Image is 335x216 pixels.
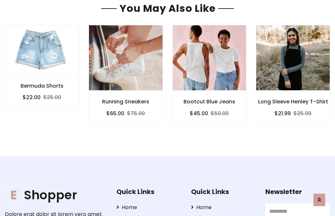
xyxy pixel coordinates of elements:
h6: Bootcut Blue Jeans [173,98,246,105]
a: Home [116,204,181,211]
a: Running Sneakers $65.00$75.00 [89,25,163,124]
h6: Running Sneakers [89,98,163,105]
h6: $65.00 [106,110,124,117]
h1: Shopper [5,188,106,203]
a: Bermuda Shorts $22.00$25.00 [5,25,79,109]
span: E [5,186,23,204]
a: Home [191,204,256,211]
a: Bootcut Blue Jeans $45.00$50.00 [172,25,247,124]
h6: $21.99 [274,110,291,117]
del: $50.00 [211,110,229,117]
h6: $22.00 [23,94,41,100]
a: Long Sleeve Henley T-Shirt $21.99$25.99 [256,25,330,124]
h6: $45.00 [190,110,208,117]
a: EShopper [5,188,106,203]
h5: Quick Links [116,188,181,196]
span: You May Also Like [117,1,218,15]
del: $25.99 [293,110,311,117]
del: $25.00 [43,94,61,101]
h5: Quick Links [191,188,256,196]
h6: Long Sleeve Henley T-Shirt [256,98,330,105]
del: $75.00 [127,110,145,117]
h6: Bermuda Shorts [5,83,79,89]
h5: Newsletter [265,188,330,196]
